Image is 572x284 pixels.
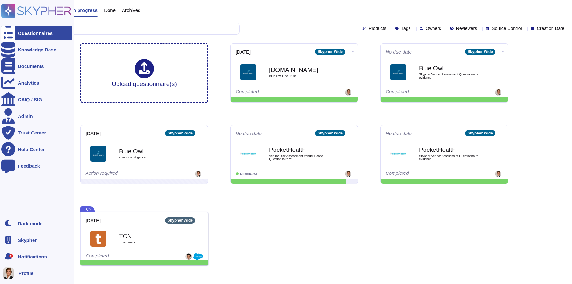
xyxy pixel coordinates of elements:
[90,231,106,247] img: Logo
[185,253,192,260] img: user
[419,147,483,153] b: PocketHealth
[386,131,412,136] span: No due date
[25,23,239,34] input: Search by keywords
[240,172,257,176] span: Done: 57/63
[240,64,256,80] img: Logo
[1,159,72,173] a: Feedback
[386,89,464,96] div: Completed
[18,164,40,168] div: Feedback
[3,267,14,279] img: user
[492,26,522,31] span: Source Control
[315,49,345,55] div: Skypher Wide
[18,64,44,69] div: Documents
[80,206,95,212] span: TCN
[18,221,43,226] div: Dark mode
[18,31,53,35] div: Questionnaires
[86,131,101,136] span: [DATE]
[390,146,406,162] img: Logo
[236,89,314,96] div: Completed
[1,126,72,140] a: Trust Center
[86,171,164,177] div: Action required
[495,89,501,96] img: user
[537,26,564,31] span: Creation Date
[1,76,72,90] a: Analytics
[401,26,411,31] span: Tags
[495,171,501,177] img: user
[345,171,351,177] img: user
[122,8,140,12] span: Archived
[86,253,109,258] span: Completed
[419,73,483,79] span: Skypher Vendor Assessment Questionnaire evidence
[269,67,333,73] b: [DOMAIN_NAME]
[9,254,13,258] div: 9+
[369,26,386,31] span: Products
[195,171,201,177] img: user
[1,42,72,57] a: Knowledge Base
[119,156,183,159] span: ESG Due Diligence
[345,89,351,96] img: user
[18,81,39,85] div: Analytics
[1,109,72,123] a: Admin
[119,241,183,244] span: 1 document
[119,233,183,239] b: TCN
[1,266,19,280] button: user
[18,130,46,135] div: Trust Center
[269,147,333,153] b: PocketHealth
[240,146,256,162] img: Logo
[315,130,345,136] div: Skypher Wide
[456,26,477,31] span: Reviewers
[71,8,98,12] span: In progress
[419,65,483,71] b: Blue Owl
[193,253,203,260] img: Created from Salesforce
[104,8,116,12] span: Done
[86,218,101,223] span: [DATE]
[386,50,412,54] span: No due date
[18,114,33,119] div: Admin
[426,26,441,31] span: Owners
[269,154,333,160] span: Vendor Risk Assessment Vendor Scope Questionnaire V1
[1,92,72,106] a: CAIQ / SIG
[18,97,42,102] div: CAIQ / SIG
[119,148,183,154] b: Blue Owl
[165,130,195,136] div: Skypher Wide
[90,146,106,162] img: Logo
[236,131,262,136] span: No due date
[18,147,45,152] div: Help Center
[112,59,177,87] div: Upload questionnaire(s)
[386,171,464,177] div: Completed
[18,238,37,242] span: Skypher
[1,26,72,40] a: Questionnaires
[18,47,56,52] div: Knowledge Base
[269,74,333,78] span: Blue Owl One Trust
[465,130,495,136] div: Skypher Wide
[419,154,483,160] span: Skypher Vendor Assessment Questionnaire evidence
[19,271,34,276] span: Profile
[465,49,495,55] div: Skypher Wide
[236,50,251,54] span: [DATE]
[1,142,72,156] a: Help Center
[390,64,406,80] img: Logo
[165,217,195,224] div: Skypher Wide
[18,254,47,259] span: Notifications
[1,59,72,73] a: Documents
